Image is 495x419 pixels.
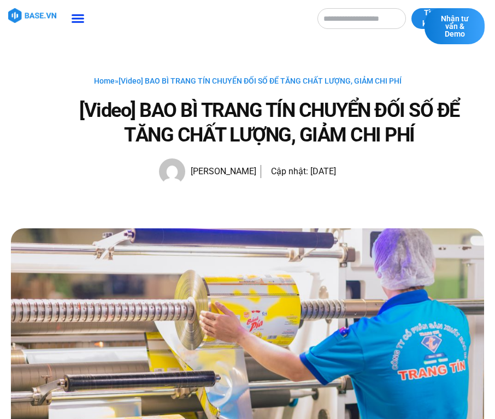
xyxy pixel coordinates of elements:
img: Picture of Hạnh Hoàng [159,158,185,185]
span: Tìm kiếm [422,8,439,29]
span: Cập nhật: [271,166,308,176]
a: Picture of Hạnh Hoàng [PERSON_NAME] [159,158,256,185]
a: Home [94,76,115,85]
h1: [Video] BAO BÌ TRANG TÍN CHUYỂN ĐỐI SỐ ĐỂ TĂNG CHẤT LƯỢNG, GIẢM CHI PHÍ [55,98,484,147]
button: Tìm kiếm [411,8,450,29]
a: Nhận tư vấn & Demo [425,8,485,44]
span: » [94,76,402,85]
span: [Video] BAO BÌ TRANG TÍN CHUYỂN ĐỐI SỐ ĐỂ TĂNG CHẤT LƯỢNG, GIẢM CHI PHÍ [119,76,402,85]
div: Menu Toggle [68,8,89,29]
span: Nhận tư vấn & Demo [435,15,474,38]
span: [PERSON_NAME] [185,164,256,179]
time: [DATE] [310,166,336,176]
